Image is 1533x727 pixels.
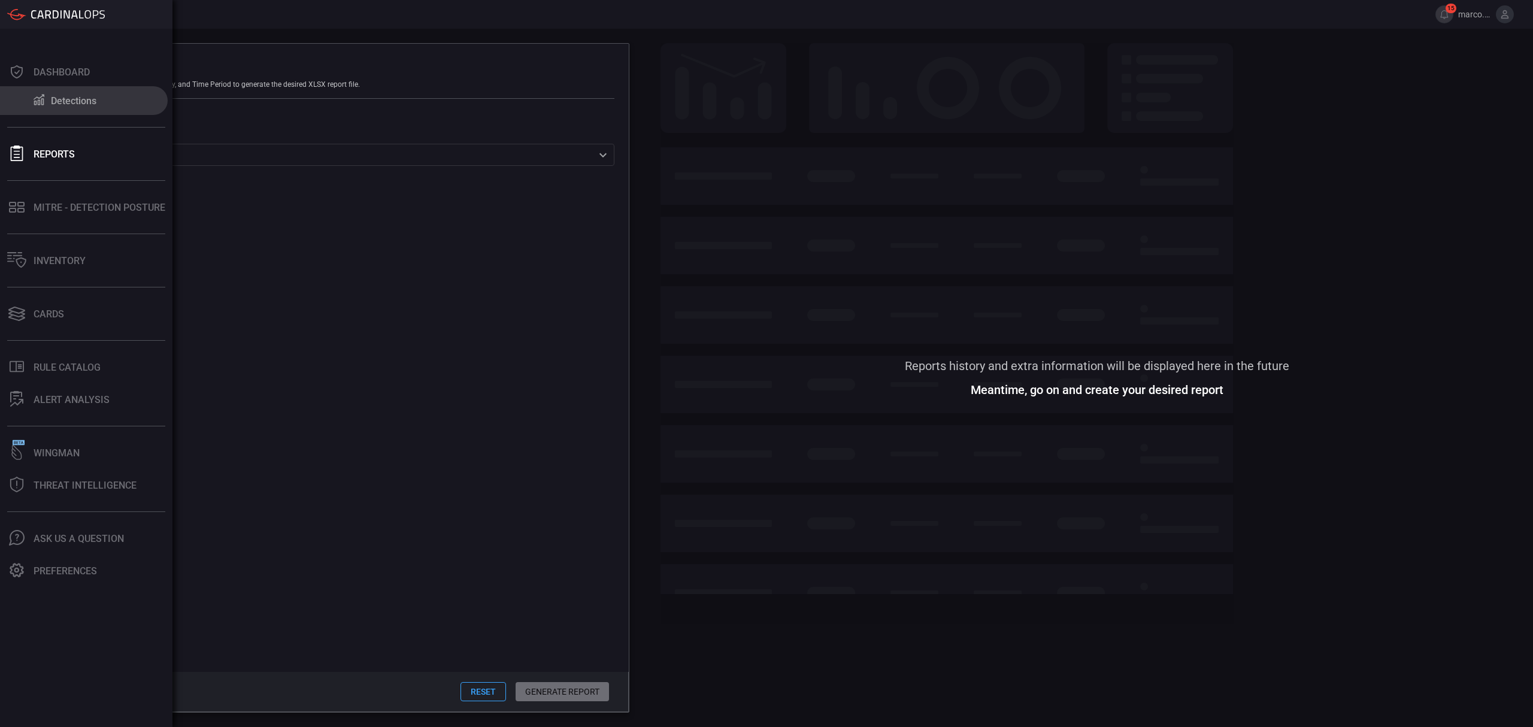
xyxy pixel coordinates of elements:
[34,533,124,544] div: Ask Us A Question
[905,361,1289,371] div: Reports history and extra information will be displayed here in the future
[460,682,506,701] button: Reset
[34,202,165,213] div: MITRE - Detection Posture
[34,394,110,405] div: ALERT ANALYSIS
[34,149,75,160] div: Reports
[51,95,96,107] div: Detections
[63,58,614,71] div: Generate Report
[34,255,86,266] div: Inventory
[1435,5,1453,23] button: 15
[63,128,614,137] div: Report Type
[34,308,64,320] div: Cards
[34,447,80,459] div: Wingman
[34,362,101,373] div: Rule Catalog
[34,565,97,577] div: Preferences
[971,385,1223,395] div: Meantime, go on and create your desired report
[34,480,137,491] div: Threat Intelligence
[63,80,614,89] div: Select Report type, Report Category, and Time Period to generate the desired XLSX report file.
[1446,4,1456,13] span: 15
[34,66,90,78] div: Dashboard
[1458,10,1491,19] span: marco.[PERSON_NAME]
